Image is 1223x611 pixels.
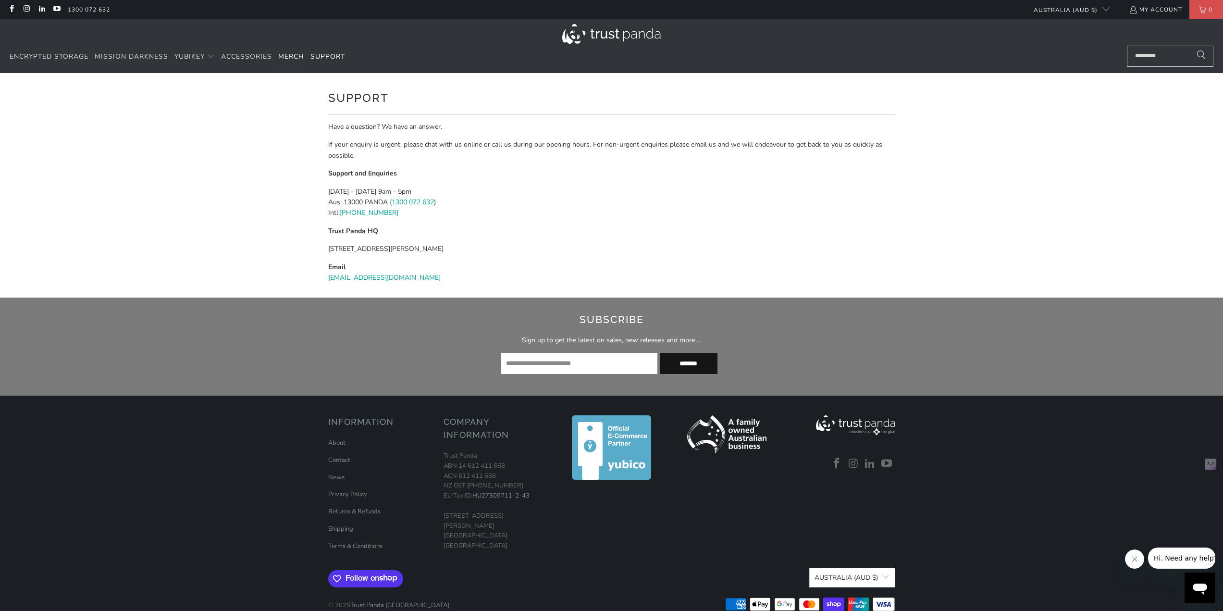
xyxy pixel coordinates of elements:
[328,244,895,254] p: [STREET_ADDRESS][PERSON_NAME]
[278,52,304,61] span: Merch
[328,542,383,550] a: Terms & Conditions
[174,46,215,68] summary: YubiKey
[863,458,877,470] a: Trust Panda Australia on LinkedIn
[221,46,272,68] a: Accessories
[244,335,979,346] p: Sign up to get the latest on sales, new releases and more …
[328,262,346,272] strong: Email
[6,7,69,14] span: Hi. Need any help?
[37,6,46,13] a: Trust Panda Australia on LinkedIn
[1129,4,1182,15] a: My Account
[350,601,449,610] a: Trust Panda [GEOGRAPHIC_DATA]
[328,273,441,282] a: [EMAIL_ADDRESS][DOMAIN_NAME]
[328,490,367,499] a: Privacy Policy
[328,122,895,132] p: Have a question? We have an answer.
[830,458,844,470] a: Trust Panda Australia on Facebook
[328,187,895,219] p: [DATE] - [DATE] 9am - 5pm Aus: 13000 PANDA ( ) Intl:
[328,473,345,482] a: News
[310,46,345,68] a: Support
[340,208,398,217] a: [PHONE_NUMBER]
[1125,549,1144,569] iframe: Close message
[880,458,894,470] a: Trust Panda Australia on YouTube
[95,52,168,61] span: Mission Darkness
[1148,548,1215,569] iframe: Message from company
[328,87,895,107] h1: Support
[221,52,272,61] span: Accessories
[68,4,110,15] a: 1300 072 632
[1185,573,1215,603] iframe: Button to launch messaging window
[809,568,895,587] button: Australia (AUD $)
[95,46,168,68] a: Mission Darkness
[52,6,61,13] a: Trust Panda Australia on YouTube
[328,524,353,533] a: Shipping
[1127,46,1213,67] input: Search...
[7,6,15,13] a: Trust Panda Australia on Facebook
[22,6,30,13] a: Trust Panda Australia on Instagram
[472,491,530,500] a: HU27309711-2-43
[328,139,895,161] p: If your enquiry is urgent, please chat with us online or call us during our opening hours. For no...
[310,52,345,61] span: Support
[444,451,549,551] p: Trust Panda ABN 14 612 411 668 ACN 612 411 668 NZ GST [PHONE_NUMBER] EU Tax ID: [STREET_ADDRESS][...
[10,46,345,68] nav: Translation missing: en.navigation.header.main_nav
[278,46,304,68] a: Merch
[244,312,979,327] h2: Subscribe
[328,507,381,516] a: Returns & Refunds
[10,46,88,68] a: Encrypted Storage
[328,591,451,611] p: © 2025 .
[328,438,346,447] a: About
[328,456,350,464] a: Contact
[392,198,434,207] a: 1300 072 632
[562,24,661,44] img: Trust Panda Australia
[10,52,88,61] span: Encrypted Storage
[174,52,205,61] span: YubiKey
[328,226,378,236] strong: Trust Panda HQ
[1189,46,1213,67] button: Search
[846,458,861,470] a: Trust Panda Australia on Instagram
[328,169,397,178] strong: Support and Enquiries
